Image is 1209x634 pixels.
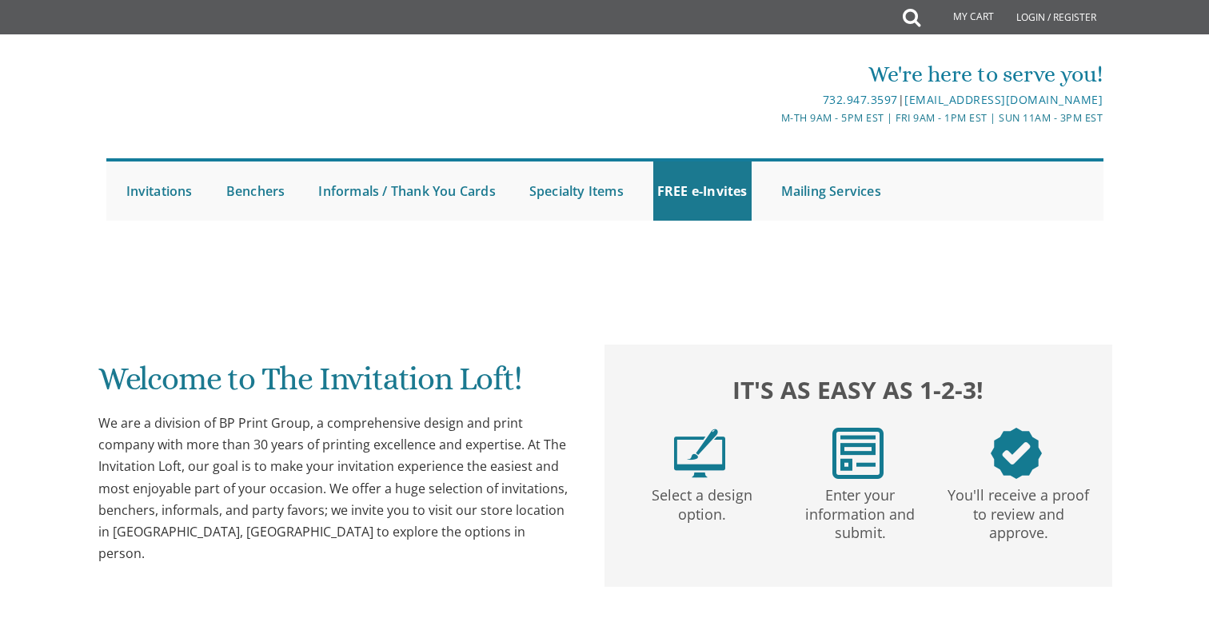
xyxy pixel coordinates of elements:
a: Benchers [222,161,289,221]
img: step3.png [991,428,1042,479]
h2: It's as easy as 1-2-3! [620,372,1095,408]
h1: Welcome to The Invitation Loft! [98,361,573,409]
p: Enter your information and submit. [784,479,936,543]
div: | [439,90,1103,110]
p: You'll receive a proof to review and approve. [943,479,1095,543]
a: Informals / Thank You Cards [314,161,499,221]
a: Invitations [122,161,197,221]
div: We're here to serve you! [439,58,1103,90]
a: Mailing Services [777,161,885,221]
a: FREE e-Invites [653,161,752,221]
p: Select a design option. [626,479,778,524]
a: 732.947.3597 [823,92,898,107]
div: M-Th 9am - 5pm EST | Fri 9am - 1pm EST | Sun 11am - 3pm EST [439,110,1103,126]
div: We are a division of BP Print Group, a comprehensive design and print company with more than 30 y... [98,413,573,564]
a: Specialty Items [525,161,628,221]
a: [EMAIL_ADDRESS][DOMAIN_NAME] [904,92,1103,107]
img: step1.png [674,428,725,479]
img: step2.png [832,428,884,479]
a: My Cart [919,2,1005,34]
